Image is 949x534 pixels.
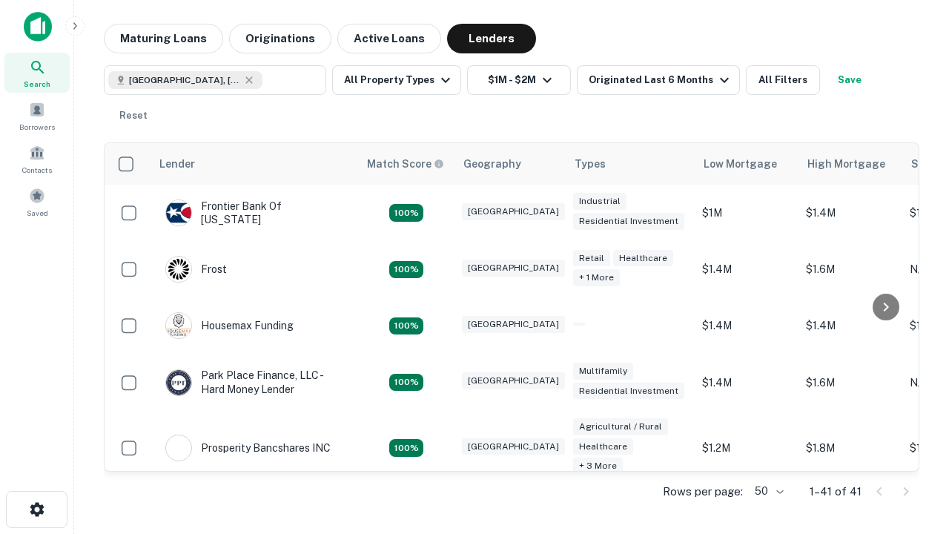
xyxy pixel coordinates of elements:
td: $1.4M [695,297,798,354]
button: Maturing Loans [104,24,223,53]
td: $1M [695,185,798,241]
td: $1.8M [798,411,902,486]
td: $1.2M [695,411,798,486]
h6: Match Score [367,156,441,172]
div: Residential Investment [573,383,684,400]
span: Saved [27,207,48,219]
div: [GEOGRAPHIC_DATA] [462,260,565,277]
div: Capitalize uses an advanced AI algorithm to match your search with the best lender. The match sco... [367,156,444,172]
div: + 1 more [573,269,620,286]
span: [GEOGRAPHIC_DATA], [GEOGRAPHIC_DATA], [GEOGRAPHIC_DATA] [129,73,240,87]
div: Healthcare [573,438,633,455]
p: 1–41 of 41 [810,483,862,501]
img: picture [166,200,191,225]
button: Reset [110,101,157,131]
th: Types [566,143,695,185]
th: High Mortgage [798,143,902,185]
div: 50 [749,481,786,502]
td: $1.4M [798,297,902,354]
div: Low Mortgage [704,155,777,173]
div: Geography [463,155,521,173]
p: Rows per page: [663,483,743,501]
img: picture [166,313,191,338]
div: Matching Properties: 4, hasApolloMatch: undefined [389,374,423,392]
div: Housemax Funding [165,312,294,339]
div: Matching Properties: 4, hasApolloMatch: undefined [389,204,423,222]
div: Healthcare [613,250,673,267]
div: Frost [165,256,227,283]
th: Geography [454,143,566,185]
div: Industrial [573,193,626,210]
th: Capitalize uses an advanced AI algorithm to match your search with the best lender. The match sco... [358,143,454,185]
td: $1.6M [798,241,902,297]
button: Save your search to get updates of matches that match your search criteria. [826,65,873,95]
a: Contacts [4,139,70,179]
div: Retail [573,250,610,267]
div: Types [575,155,606,173]
div: [GEOGRAPHIC_DATA] [462,372,565,389]
td: $1.4M [695,241,798,297]
span: Contacts [22,164,52,176]
div: Agricultural / Rural [573,418,668,435]
div: [GEOGRAPHIC_DATA] [462,438,565,455]
button: All Property Types [332,65,461,95]
span: Search [24,78,50,90]
img: picture [166,257,191,282]
button: $1M - $2M [467,65,571,95]
th: Lender [151,143,358,185]
span: Borrowers [19,121,55,133]
td: $1.4M [695,354,798,410]
iframe: Chat Widget [875,368,949,439]
th: Low Mortgage [695,143,798,185]
div: High Mortgage [807,155,885,173]
td: $1.6M [798,354,902,410]
a: Search [4,53,70,93]
a: Borrowers [4,96,70,136]
button: All Filters [746,65,820,95]
button: Originations [229,24,331,53]
div: Multifamily [573,363,633,380]
div: + 3 more [573,458,623,475]
div: Matching Properties: 7, hasApolloMatch: undefined [389,439,423,457]
div: Matching Properties: 4, hasApolloMatch: undefined [389,261,423,279]
div: Lender [159,155,195,173]
img: picture [166,370,191,395]
img: capitalize-icon.png [24,12,52,42]
div: Frontier Bank Of [US_STATE] [165,200,343,226]
button: Lenders [447,24,536,53]
div: Residential Investment [573,213,684,230]
button: Originated Last 6 Months [577,65,740,95]
div: [GEOGRAPHIC_DATA] [462,316,565,333]
div: [GEOGRAPHIC_DATA] [462,203,565,220]
a: Saved [4,182,70,222]
td: $1.4M [798,185,902,241]
div: Originated Last 6 Months [589,71,733,89]
img: picture [166,435,191,461]
button: Active Loans [337,24,441,53]
div: Park Place Finance, LLC - Hard Money Lender [165,369,343,395]
div: Matching Properties: 4, hasApolloMatch: undefined [389,317,423,335]
div: Prosperity Bancshares INC [165,435,331,461]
